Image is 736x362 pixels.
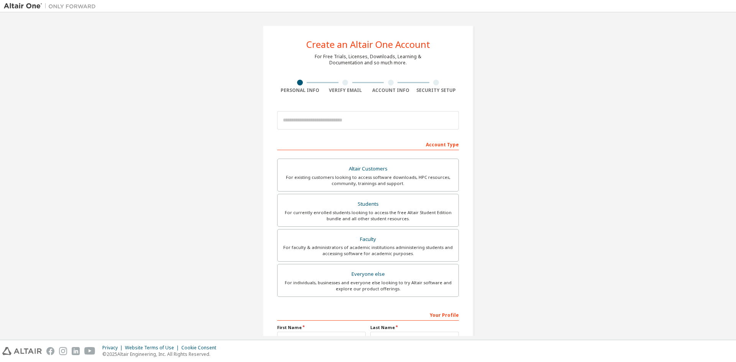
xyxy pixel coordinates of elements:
[277,138,459,150] div: Account Type
[282,234,454,245] div: Faculty
[277,87,323,93] div: Personal Info
[368,87,414,93] div: Account Info
[46,347,54,355] img: facebook.svg
[59,347,67,355] img: instagram.svg
[282,174,454,187] div: For existing customers looking to access software downloads, HPC resources, community, trainings ...
[282,269,454,280] div: Everyone else
[102,345,125,351] div: Privacy
[102,351,221,357] p: © 2025 Altair Engineering, Inc. All Rights Reserved.
[125,345,181,351] div: Website Terms of Use
[277,308,459,321] div: Your Profile
[323,87,368,93] div: Verify Email
[282,210,454,222] div: For currently enrolled students looking to access the free Altair Student Edition bundle and all ...
[282,280,454,292] div: For individuals, businesses and everyone else looking to try Altair software and explore our prod...
[181,345,221,351] div: Cookie Consent
[315,54,421,66] div: For Free Trials, Licenses, Downloads, Learning & Documentation and so much more.
[282,244,454,257] div: For faculty & administrators of academic institutions administering students and accessing softwa...
[282,164,454,174] div: Altair Customers
[306,40,430,49] div: Create an Altair One Account
[84,347,95,355] img: youtube.svg
[414,87,459,93] div: Security Setup
[4,2,100,10] img: Altair One
[277,324,366,331] label: First Name
[72,347,80,355] img: linkedin.svg
[2,347,42,355] img: altair_logo.svg
[370,324,459,331] label: Last Name
[282,199,454,210] div: Students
